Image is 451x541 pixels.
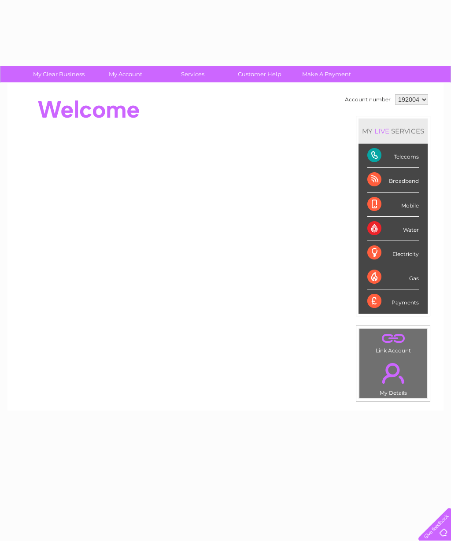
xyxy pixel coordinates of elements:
div: Telecoms [367,144,419,168]
div: Water [367,217,419,241]
a: . [362,331,425,346]
div: Electricity [367,241,419,265]
a: Customer Help [223,66,296,82]
a: My Clear Business [22,66,95,82]
div: LIVE [373,127,391,135]
td: My Details [359,356,427,399]
td: Account number [343,92,393,107]
a: Make A Payment [290,66,363,82]
div: Mobile [367,193,419,217]
a: My Account [89,66,162,82]
div: Broadband [367,168,419,192]
td: Link Account [359,328,427,356]
div: Payments [367,289,419,313]
a: Services [156,66,229,82]
div: MY SERVICES [359,119,428,144]
a: . [362,358,425,389]
div: Gas [367,265,419,289]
